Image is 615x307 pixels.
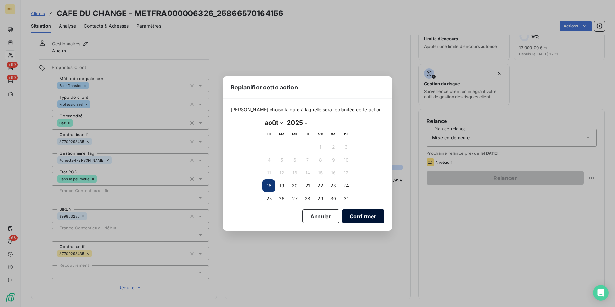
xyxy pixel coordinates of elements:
button: 9 [327,153,340,166]
th: samedi [327,128,340,141]
button: 26 [275,192,288,205]
button: 25 [262,192,275,205]
button: 27 [288,192,301,205]
button: 13 [288,166,301,179]
button: 12 [275,166,288,179]
button: 28 [301,192,314,205]
button: 22 [314,179,327,192]
button: 8 [314,153,327,166]
button: 16 [327,166,340,179]
button: 10 [340,153,353,166]
button: 18 [262,179,275,192]
div: Open Intercom Messenger [593,285,609,301]
button: 1 [314,141,327,153]
button: 4 [262,153,275,166]
th: jeudi [301,128,314,141]
th: mardi [275,128,288,141]
button: 31 [340,192,353,205]
button: 23 [327,179,340,192]
button: 2 [327,141,340,153]
button: 6 [288,153,301,166]
button: 17 [340,166,353,179]
button: 19 [275,179,288,192]
button: 15 [314,166,327,179]
button: 24 [340,179,353,192]
span: [PERSON_NAME] choisir la date à laquelle sera replanifée cette action : [231,107,384,113]
button: 29 [314,192,327,205]
button: 21 [301,179,314,192]
span: Replanifier cette action [231,83,298,92]
th: mercredi [288,128,301,141]
button: 30 [327,192,340,205]
button: 5 [275,153,288,166]
th: lundi [262,128,275,141]
button: 3 [340,141,353,153]
button: Annuler [302,209,339,223]
th: dimanche [340,128,353,141]
button: 14 [301,166,314,179]
button: 11 [262,166,275,179]
button: 20 [288,179,301,192]
button: 7 [301,153,314,166]
button: Confirmer [342,209,384,223]
th: vendredi [314,128,327,141]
